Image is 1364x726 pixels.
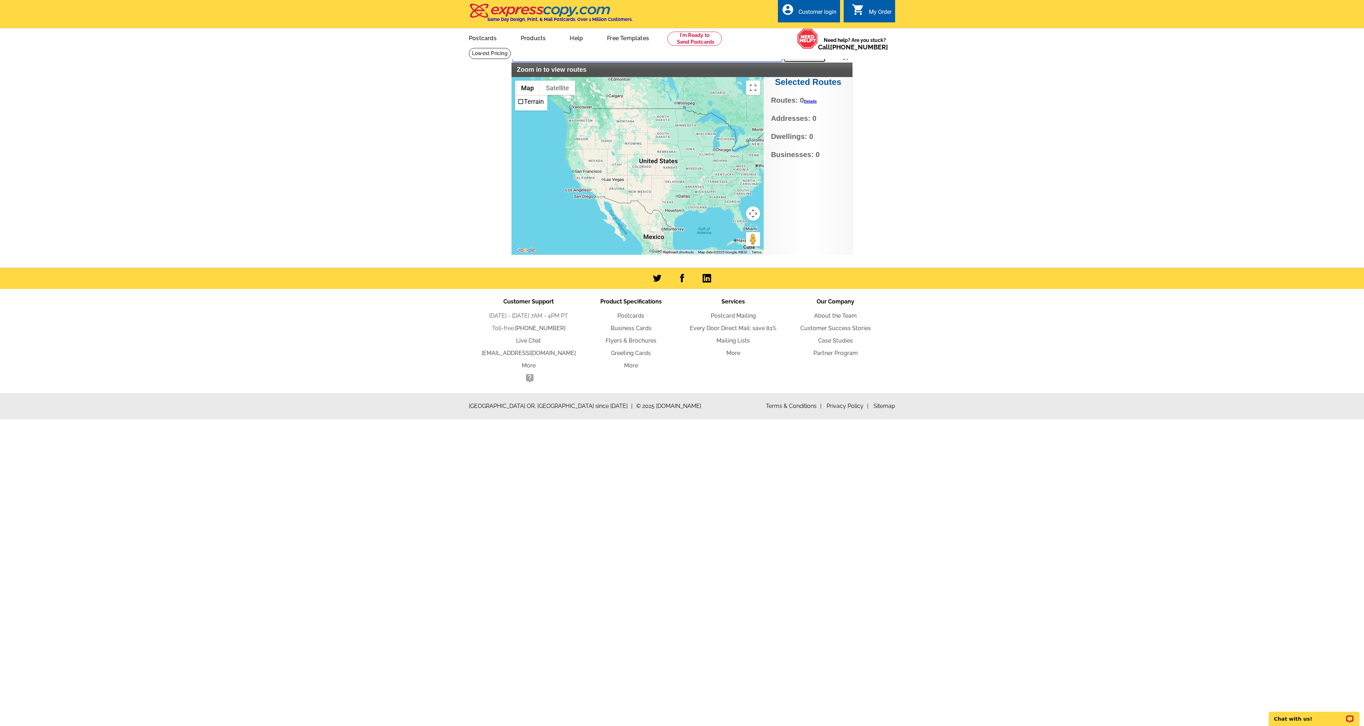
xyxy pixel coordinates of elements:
a: More [522,362,536,369]
a: Case Studies [818,337,853,344]
span: Product Specifications [600,298,662,305]
h2: Zoom in to view routes [517,66,847,74]
a: Terms & Conditions [766,403,822,409]
a: Products [509,29,557,46]
button: Show satellite imagery [540,81,575,95]
a: Same Day Design, Print, & Mail Postcards. Over 1 Million Customers. [469,9,633,22]
span: Need help? Are you stuck? [818,37,892,51]
a: Details [804,99,817,103]
button: Show street map [515,81,540,95]
a: [PHONE_NUMBER] [515,325,565,332]
div: My Order [869,9,892,19]
ul: Show street map [515,95,547,111]
a: Sitemap [873,403,895,409]
img: help [797,28,818,49]
span: Call [818,43,888,51]
button: Keyboard shortcuts [663,250,694,255]
span: © 2025 [DOMAIN_NAME] [636,402,701,410]
span: Customer Support [503,298,554,305]
a: [EMAIL_ADDRESS][DOMAIN_NAME] [482,350,576,356]
iframe: LiveChat chat widget [1264,704,1364,726]
button: Drag Pegman onto the map to open Street View [746,232,760,246]
li: Toll-free: [477,324,580,333]
a: More [726,350,740,356]
a: Help [558,29,594,46]
span: Dwellings: 0 [771,131,845,142]
a: About the Team [814,312,857,319]
span: Businesses: 0 [771,149,845,160]
a: More [624,362,638,369]
li: Terrain [516,96,547,110]
a: Greeting Cards [611,350,651,356]
span: Addresses: 0 [771,113,845,124]
i: shopping_cart [852,3,865,16]
a: Free Templates [596,29,660,46]
a: Business Cards [611,325,651,332]
span: Map data ©2025 Google, INEGI [698,250,747,254]
h2: Selected Routes [764,77,852,87]
button: Map camera controls [746,206,760,221]
span: Our Company [817,298,854,305]
span: Routes: 0 [771,95,845,106]
div: Customer login [799,9,837,19]
a: Terms (opens in new tab) [752,250,762,254]
h4: Same Day Design, Print, & Mail Postcards. Over 1 Million Customers. [487,17,633,22]
a: Postcards [458,29,508,46]
a: Privacy Policy [827,403,868,409]
li: [DATE] - [DATE] 7AM - 4PM PT [477,312,580,320]
a: account_circle Customer login [781,8,837,17]
a: Customer Success Stories [800,325,871,332]
a: Postcards [617,312,644,319]
a: Every Door Direct Mail: save 81% [690,325,776,332]
a: [PHONE_NUMBER] [830,43,888,51]
button: Toggle fullscreen view [746,81,760,95]
a: Mailing Lists [716,337,750,344]
span: Services [721,298,745,305]
a: Postcard Mailing [711,312,756,319]
a: Open this area in Google Maps (opens a new window) [513,246,537,255]
i: account_circle [781,3,794,16]
img: Google [513,246,537,255]
label: Terrain [524,98,544,105]
a: Partner Program [813,350,858,356]
a: Flyers & Brochures [606,337,656,344]
a: Live Chat [516,337,541,344]
a: shopping_cart My Order [852,8,892,17]
span: [GEOGRAPHIC_DATA] OR, [GEOGRAPHIC_DATA] since [DATE] [469,402,633,410]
